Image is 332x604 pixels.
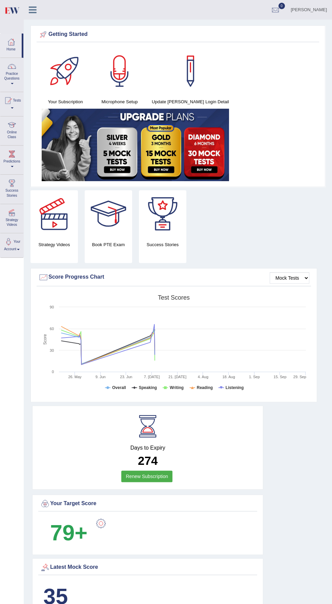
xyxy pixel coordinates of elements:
a: Home [0,34,22,56]
tspan: Listening [226,385,244,390]
h4: Book PTE Exam [85,241,132,248]
tspan: Speaking [139,385,157,390]
tspan: Overall [112,385,126,390]
a: Practice Questions [0,58,23,90]
tspan: Reading [197,385,213,390]
tspan: 21. [DATE] [168,375,186,379]
span: 0 [278,3,285,9]
h4: Microphone Setup [96,98,143,105]
div: Latest Mock Score [40,562,255,573]
b: 274 [138,454,158,467]
h4: Days to Expiry [40,445,255,451]
tspan: Score [43,334,47,345]
tspan: 29. Sep [293,375,306,379]
tspan: 1. Sep [249,375,260,379]
div: Getting Started [38,29,317,40]
text: 0 [52,370,54,374]
text: 30 [50,348,54,352]
a: Predictions [0,146,23,172]
a: Success Stories [0,175,23,201]
h4: Success Stories [139,241,186,248]
a: Online Class [0,116,23,143]
tspan: 7. [DATE] [144,375,160,379]
h4: Your Subscription [42,98,89,105]
tspan: 9. Jun [96,375,106,379]
tspan: 15. Sep [274,375,287,379]
tspan: 23. Jun [120,375,132,379]
text: 90 [50,305,54,309]
tspan: 4. Aug [198,375,208,379]
img: small5.jpg [42,109,229,181]
div: Your Target Score [40,499,255,509]
text: 60 [50,327,54,331]
tspan: Test scores [158,294,190,301]
div: Score Progress Chart [38,272,309,282]
tspan: 18. Aug [222,375,235,379]
a: Your Account [0,233,23,255]
tspan: Writing [170,385,184,390]
a: Tests [0,92,23,114]
a: Renew Subscription [121,471,172,482]
h4: Strategy Videos [30,241,78,248]
b: 79+ [50,520,87,545]
h4: Update [PERSON_NAME] Login Detail [150,98,231,105]
a: Strategy Videos [0,204,23,231]
tspan: 26. May [68,375,82,379]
